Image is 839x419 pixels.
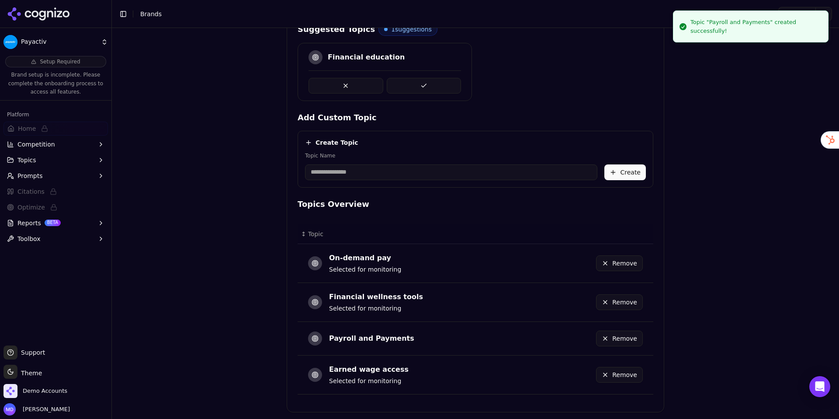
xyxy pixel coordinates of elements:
div: Open Intercom Messenger [809,376,830,397]
span: Support [17,348,45,357]
span: Prompts [17,171,43,180]
img: Demo Accounts [3,384,17,398]
button: Competition [3,137,108,151]
span: Demo Accounts [23,387,67,395]
button: Remove [596,294,643,310]
span: Optimize [17,203,45,212]
div: Platform [3,108,108,122]
span: Home [18,124,36,133]
p: Brand setup is incomplete. Please complete the onboarding process to access all features. [5,71,106,97]
span: Topics [17,156,36,164]
span: Citations [17,187,45,196]
label: Topic Name [305,152,597,159]
div: Earned wage access [329,364,409,375]
span: Brands [140,10,162,17]
button: Create [604,164,646,180]
div: ↕Topic [301,230,527,238]
img: Payactiv [3,35,17,49]
h4: Suggested Topics [298,23,375,35]
button: ReportsBETA [3,216,108,230]
div: Topic "Payroll and Payments" created successfully! [690,18,821,35]
div: Data table [298,224,653,395]
span: Reports [17,219,41,227]
button: Remove [596,367,643,383]
button: Topics [3,153,108,167]
nav: breadcrumb [140,10,761,18]
div: Selected for monitoring [329,304,423,313]
button: Share [778,7,815,21]
div: Financial education [328,52,405,63]
button: Prompts [3,169,108,183]
th: Topic [298,224,530,244]
button: Open organization switcher [3,384,67,398]
span: [PERSON_NAME] [19,405,70,413]
h4: Create Topic [315,138,358,147]
img: Melissa Dowd [3,403,16,416]
span: Payactiv [21,38,97,46]
span: Toolbox [17,234,41,243]
span: BETA [45,220,61,226]
span: 1 suggestions [391,25,432,34]
h4: Topics Overview [298,198,653,210]
div: Selected for monitoring [329,265,401,274]
div: Selected for monitoring [329,377,409,385]
span: Setup Required [40,58,80,65]
h4: Add Custom Topic [298,112,653,124]
button: Toolbox [3,232,108,246]
div: Financial wellness tools [329,292,423,302]
span: Topic [308,230,323,238]
span: Competition [17,140,55,149]
button: Open user button [3,403,70,416]
div: On-demand pay [329,253,401,263]
button: Remove [596,331,643,346]
button: Remove [596,255,643,271]
div: Payroll and Payments [329,333,414,344]
span: Theme [17,370,42,377]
